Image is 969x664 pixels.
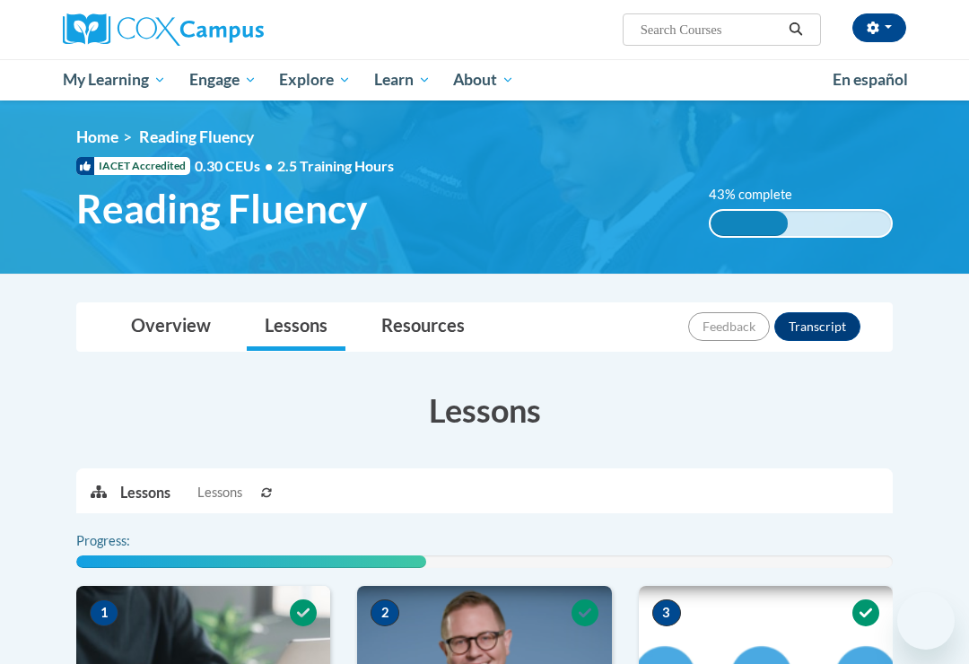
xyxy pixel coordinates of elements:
[51,59,178,100] a: My Learning
[189,69,257,91] span: Engage
[76,127,118,146] a: Home
[897,592,955,650] iframe: Button to launch messaging window
[639,19,782,40] input: Search Courses
[852,13,906,42] button: Account Settings
[371,599,399,626] span: 2
[113,303,229,351] a: Overview
[362,59,442,100] a: Learn
[442,59,527,100] a: About
[76,531,179,551] label: Progress:
[265,157,273,174] span: •
[247,303,345,351] a: Lessons
[277,157,394,174] span: 2.5 Training Hours
[279,69,351,91] span: Explore
[453,69,514,91] span: About
[76,185,367,232] span: Reading Fluency
[195,156,277,176] span: 0.30 CEUs
[178,59,268,100] a: Engage
[833,70,908,89] span: En español
[63,13,264,46] img: Cox Campus
[711,211,788,236] div: 43% complete
[76,388,893,432] h3: Lessons
[63,13,326,46] a: Cox Campus
[374,69,431,91] span: Learn
[774,312,860,341] button: Transcript
[688,312,770,341] button: Feedback
[363,303,483,351] a: Resources
[652,599,681,626] span: 3
[76,157,190,175] span: IACET Accredited
[90,599,118,626] span: 1
[120,483,170,502] p: Lessons
[782,19,809,40] button: Search
[139,127,254,146] span: Reading Fluency
[49,59,920,100] div: Main menu
[267,59,362,100] a: Explore
[821,61,920,99] a: En español
[197,483,242,502] span: Lessons
[709,185,812,205] label: 43% complete
[63,69,166,91] span: My Learning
